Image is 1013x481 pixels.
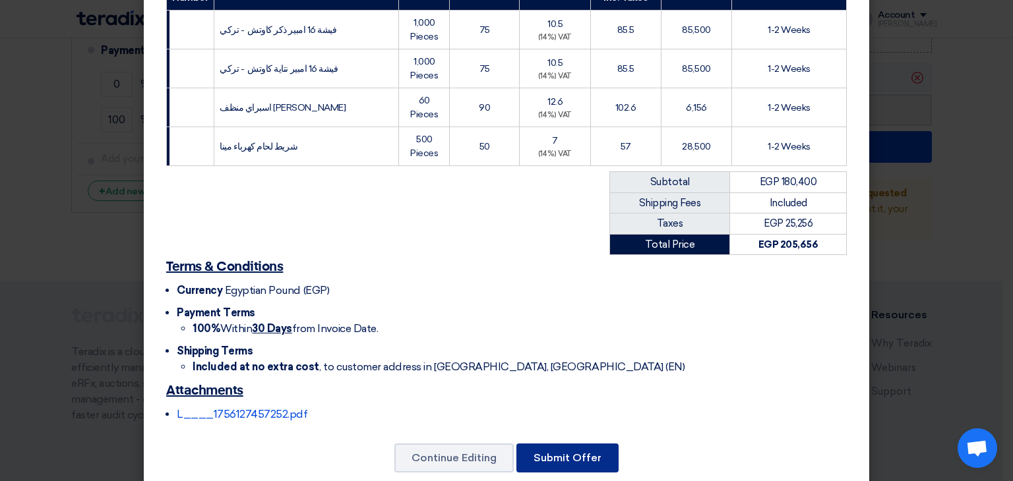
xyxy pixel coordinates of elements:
[410,17,438,42] span: 1,000 Pieces
[177,306,255,319] span: Payment Terms
[682,63,710,74] span: 85,500
[610,172,730,193] td: Subtotal
[225,284,329,297] span: Egyptian Pound (EGP)
[621,141,631,152] span: 57
[958,428,997,468] a: دردشة مفتوحة
[394,443,514,472] button: Continue Editing
[552,135,558,146] span: 7
[252,322,292,335] u: 30 Days
[193,360,319,373] strong: Included at no extra cost
[770,197,807,209] span: Included
[410,134,438,159] span: 500 Pieces
[547,96,563,107] span: 12.6
[617,24,634,36] span: 85.5
[193,359,847,375] li: , to customer address in [GEOGRAPHIC_DATA], [GEOGRAPHIC_DATA] (EN)
[220,141,297,152] span: شريط لحام كهرباء مينا
[166,384,243,397] u: Attachments
[547,57,563,69] span: 10.5
[610,213,730,235] td: Taxes
[768,141,811,152] span: 1-2 Weeks
[166,260,283,273] u: Terms & Conditions
[193,322,220,335] strong: 100%
[525,71,584,82] div: (14%) VAT
[220,63,338,74] span: فيشة 16 امبير نتاية كاوتش - تركي
[220,102,346,113] span: اسبراي منظف [PERSON_NAME]
[410,56,438,81] span: 1,000 Pieces
[516,443,619,472] button: Submit Offer
[479,141,490,152] span: 50
[768,63,811,74] span: 1-2 Weeks
[177,345,253,357] span: Shipping Terms
[547,18,563,30] span: 10.5
[410,95,438,120] span: 60 Pieces
[525,110,584,121] div: (14%) VAT
[177,408,307,420] a: L____1756127457252.pdf
[758,239,818,250] strong: EGP 205,656
[615,102,636,113] span: 102.6
[479,24,490,36] span: 75
[686,102,707,113] span: 6,156
[479,63,490,74] span: 75
[768,102,811,113] span: 1-2 Weeks
[479,102,490,113] span: 90
[730,172,847,193] td: EGP 180,400
[682,141,710,152] span: 28,500
[193,322,378,335] span: Within from Invoice Date.
[610,192,730,213] td: Shipping Fees
[617,63,634,74] span: 85.5
[768,24,811,36] span: 1-2 Weeks
[764,217,813,229] span: EGP 25,256
[682,24,710,36] span: 85,500
[177,284,222,297] span: Currency
[525,149,584,160] div: (14%) VAT
[525,32,584,43] div: (14%) VAT
[610,234,730,255] td: Total Price
[220,24,336,36] span: فيشة 16 امبير ذكر كاوتش - تركي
